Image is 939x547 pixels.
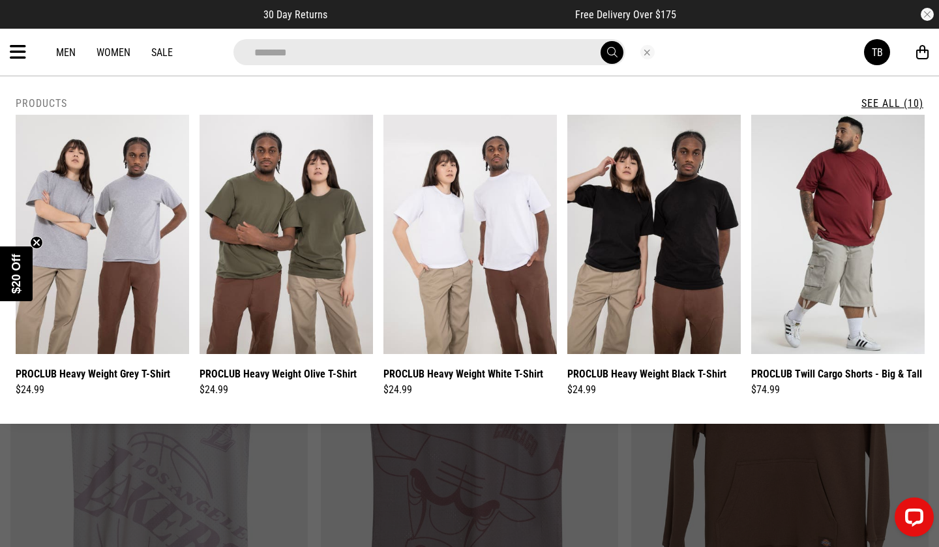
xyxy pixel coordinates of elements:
a: PROCLUB Heavy Weight Black T-Shirt [567,366,726,382]
a: See All (10) [861,97,923,110]
span: $20 Off [10,254,23,293]
div: $24.99 [200,382,373,398]
a: Women [97,46,130,59]
a: Sale [151,46,173,59]
div: $24.99 [567,382,741,398]
img: Proclub Heavy Weight Grey T-shirt in Grey [16,115,189,354]
img: Proclub Twill Cargo Shorts - Big & Tall in Beige [751,115,925,354]
span: Free Delivery Over $175 [575,8,676,21]
div: TB [872,46,883,59]
div: $24.99 [383,382,557,398]
a: PROCLUB Twill Cargo Shorts - Big & Tall [751,366,922,382]
button: Close search [640,45,655,59]
a: Men [56,46,76,59]
iframe: Customer reviews powered by Trustpilot [353,8,549,21]
iframe: LiveChat chat widget [884,492,939,547]
img: Proclub Heavy Weight White T-shirt in White [383,115,557,354]
button: Close teaser [30,236,43,249]
a: PROCLUB Heavy Weight Grey T-Shirt [16,366,170,382]
div: $24.99 [16,382,189,398]
img: Proclub Heavy Weight Olive T-shirt in Green [200,115,373,354]
h2: Products [16,97,67,110]
a: PROCLUB Heavy Weight Olive T-Shirt [200,366,357,382]
a: PROCLUB Heavy Weight White T-Shirt [383,366,543,382]
span: 30 Day Returns [263,8,327,21]
div: $74.99 [751,382,925,398]
img: Proclub Heavy Weight Black T-shirt in Black [567,115,741,354]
